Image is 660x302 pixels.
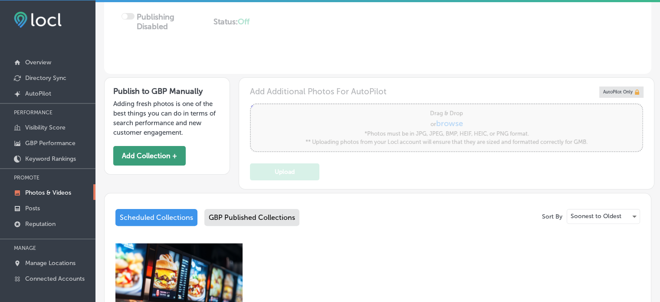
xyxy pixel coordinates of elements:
[25,275,85,282] p: Connected Accounts
[113,146,186,166] button: Add Collection +
[113,86,221,96] h3: Publish to GBP Manually
[25,139,76,147] p: GBP Performance
[571,212,621,220] p: Soonest to Oldest
[542,213,562,220] p: Sort By
[567,209,640,223] div: Soonest to Oldest
[25,155,76,163] p: Keyword Rankings
[204,209,299,226] div: GBP Published Collections
[115,209,197,226] div: Scheduled Collections
[14,12,62,28] img: fda3e92497d09a02dc62c9cd864e3231.png
[25,220,56,228] p: Reputation
[25,59,51,66] p: Overview
[25,205,40,212] p: Posts
[25,74,66,82] p: Directory Sync
[113,99,221,137] p: Adding fresh photos is one of the best things you can do in terms of search performance and new c...
[25,259,76,267] p: Manage Locations
[25,189,71,196] p: Photos & Videos
[25,124,66,131] p: Visibility Score
[25,90,51,97] p: AutoPilot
